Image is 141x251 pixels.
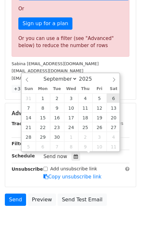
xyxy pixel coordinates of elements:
span: Send now [43,154,67,159]
a: Copy unsubscribe link [43,174,101,180]
label: Add unsubscribe link [50,166,97,172]
span: October 3, 2025 [92,132,107,142]
span: September 24, 2025 [64,122,78,132]
small: [EMAIL_ADDRESS][DOMAIN_NAME] [12,68,83,73]
span: September 4, 2025 [78,93,92,103]
span: Fri [92,87,107,91]
span: Mon [36,87,50,91]
span: October 10, 2025 [92,142,107,151]
span: October 2, 2025 [78,132,92,142]
input: Year [77,76,100,82]
a: Send [5,194,26,206]
span: September 1, 2025 [36,93,50,103]
p: Or [18,5,123,12]
span: September 9, 2025 [50,103,64,113]
span: September 20, 2025 [107,113,121,122]
iframe: Chat Widget [109,220,141,251]
span: September 5, 2025 [92,93,107,103]
span: September 14, 2025 [22,113,36,122]
strong: Schedule [12,153,35,158]
span: September 16, 2025 [50,113,64,122]
span: September 18, 2025 [78,113,92,122]
span: September 3, 2025 [64,93,78,103]
a: +31 more [12,85,39,93]
span: September 2, 2025 [50,93,64,103]
span: Thu [78,87,92,91]
span: October 9, 2025 [78,142,92,151]
span: September 21, 2025 [22,122,36,132]
strong: Tracking [12,121,33,126]
strong: Filters [12,141,28,146]
span: Tue [50,87,64,91]
div: Or you can use a filter (see "Advanced" below) to reduce the number of rows [18,35,123,49]
span: October 8, 2025 [64,142,78,151]
span: September 7, 2025 [22,103,36,113]
span: October 11, 2025 [107,142,121,151]
span: September 22, 2025 [36,122,50,132]
span: September 19, 2025 [92,113,107,122]
span: Sun [22,87,36,91]
span: September 27, 2025 [107,122,121,132]
span: September 12, 2025 [92,103,107,113]
a: Preview [28,194,56,206]
span: September 8, 2025 [36,103,50,113]
span: September 17, 2025 [64,113,78,122]
span: Sat [107,87,121,91]
span: September 10, 2025 [64,103,78,113]
span: September 25, 2025 [78,122,92,132]
strong: Unsubscribe [12,166,43,172]
span: August 31, 2025 [22,93,36,103]
span: September 15, 2025 [36,113,50,122]
a: Sign up for a plan [18,17,72,30]
span: September 28, 2025 [22,132,36,142]
label: UTM Codes [98,120,123,127]
span: October 6, 2025 [36,142,50,151]
span: October 7, 2025 [50,142,64,151]
a: Send Test Email [58,194,107,206]
span: September 23, 2025 [50,122,64,132]
h5: Advanced [12,110,129,117]
span: September 29, 2025 [36,132,50,142]
span: October 5, 2025 [22,142,36,151]
small: Sabina [EMAIL_ADDRESS][DOMAIN_NAME] [12,61,99,66]
span: September 26, 2025 [92,122,107,132]
span: September 13, 2025 [107,103,121,113]
span: September 11, 2025 [78,103,92,113]
span: October 4, 2025 [107,132,121,142]
span: September 6, 2025 [107,93,121,103]
span: October 1, 2025 [64,132,78,142]
small: [EMAIL_ADDRESS][DOMAIN_NAME] [12,76,83,81]
span: September 30, 2025 [50,132,64,142]
span: Wed [64,87,78,91]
